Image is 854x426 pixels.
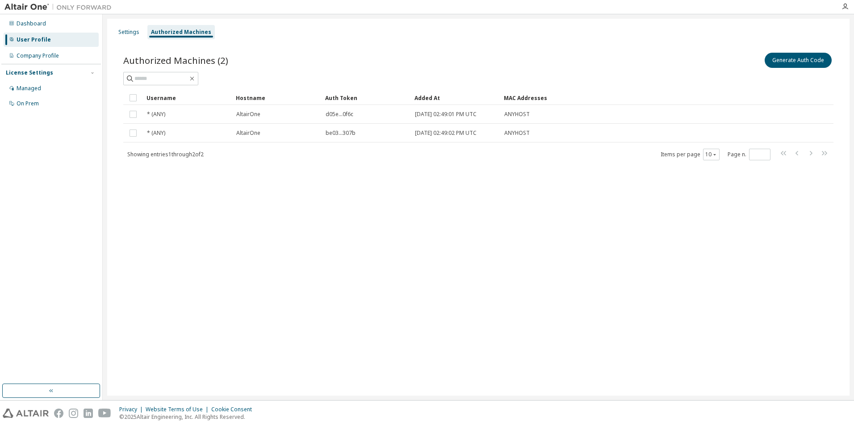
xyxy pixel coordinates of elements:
[325,91,407,105] div: Auth Token
[98,409,111,418] img: youtube.svg
[236,91,318,105] div: Hostname
[147,111,165,118] span: * (ANY)
[3,409,49,418] img: altair_logo.svg
[127,150,204,158] span: Showing entries 1 through 2 of 2
[236,129,260,137] span: AltairOne
[236,111,260,118] span: AltairOne
[147,129,165,137] span: * (ANY)
[504,129,530,137] span: ANYHOST
[17,85,41,92] div: Managed
[415,129,477,137] span: [DATE] 02:49:02 PM UTC
[6,69,53,76] div: License Settings
[211,406,257,413] div: Cookie Consent
[17,52,59,59] div: Company Profile
[119,413,257,421] p: © 2025 Altair Engineering, Inc. All Rights Reserved.
[728,149,770,160] span: Page n.
[661,149,720,160] span: Items per page
[151,29,211,36] div: Authorized Machines
[118,29,139,36] div: Settings
[504,111,530,118] span: ANYHOST
[765,53,832,68] button: Generate Auth Code
[504,91,740,105] div: MAC Addresses
[146,406,211,413] div: Website Terms of Use
[17,100,39,107] div: On Prem
[119,406,146,413] div: Privacy
[415,111,477,118] span: [DATE] 02:49:01 PM UTC
[54,409,63,418] img: facebook.svg
[17,20,46,27] div: Dashboard
[705,151,717,158] button: 10
[414,91,497,105] div: Added At
[326,129,356,137] span: be03...307b
[69,409,78,418] img: instagram.svg
[17,36,51,43] div: User Profile
[147,91,229,105] div: Username
[84,409,93,418] img: linkedin.svg
[4,3,116,12] img: Altair One
[326,111,353,118] span: d05e...0f6c
[123,54,228,67] span: Authorized Machines (2)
